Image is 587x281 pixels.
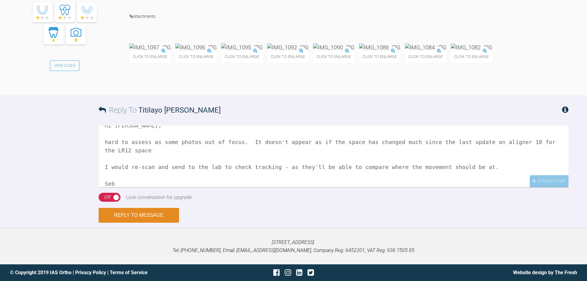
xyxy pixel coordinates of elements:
[267,51,308,62] span: Click to enlarge
[221,43,263,51] img: IMG_1095.JPG
[405,43,446,51] img: IMG_1084.JPG
[110,270,148,275] a: Terms of Service
[313,43,354,51] img: IMG_1090.JPG
[99,104,221,116] h3: Reply To
[175,51,217,62] span: Click to enlarge
[126,193,192,201] div: Lock conversation for upgrade
[221,51,263,62] span: Click to enlarge
[104,193,111,201] div: Off
[10,238,577,254] p: [STREET_ADDRESS]. Tel: [PHONE_NUMBER], Email: [EMAIL_ADDRESS][DOMAIN_NAME], Company Reg: 6452201,...
[50,60,79,71] a: View Cases
[10,269,199,277] div: © Copyright 2019 IAS Ortho | |
[405,51,446,62] span: Click to enlarge
[175,43,217,51] img: IMG_1096.JPG
[513,270,577,275] a: Website design by The Fresh
[129,13,569,20] h4: Attachments
[99,126,569,187] textarea: Hi [PERSON_NAME], hard to assess as some photos out of focus. It doesn't appear as if the space h...
[451,51,492,62] span: Click to enlarge
[359,43,400,51] img: IMG_1086.JPG
[530,175,569,187] div: Attach Files
[267,43,308,51] img: IMG_1092.JPG
[129,51,171,62] span: Click to enlarge
[129,43,171,51] img: IMG_1097.JPG
[138,106,221,114] span: Titilayo [PERSON_NAME]
[359,51,400,62] span: Click to enlarge
[99,208,179,223] button: Reply to Message
[451,43,492,51] img: IMG_1082.JPG
[75,270,106,275] a: Privacy Policy
[313,51,354,62] span: Click to enlarge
